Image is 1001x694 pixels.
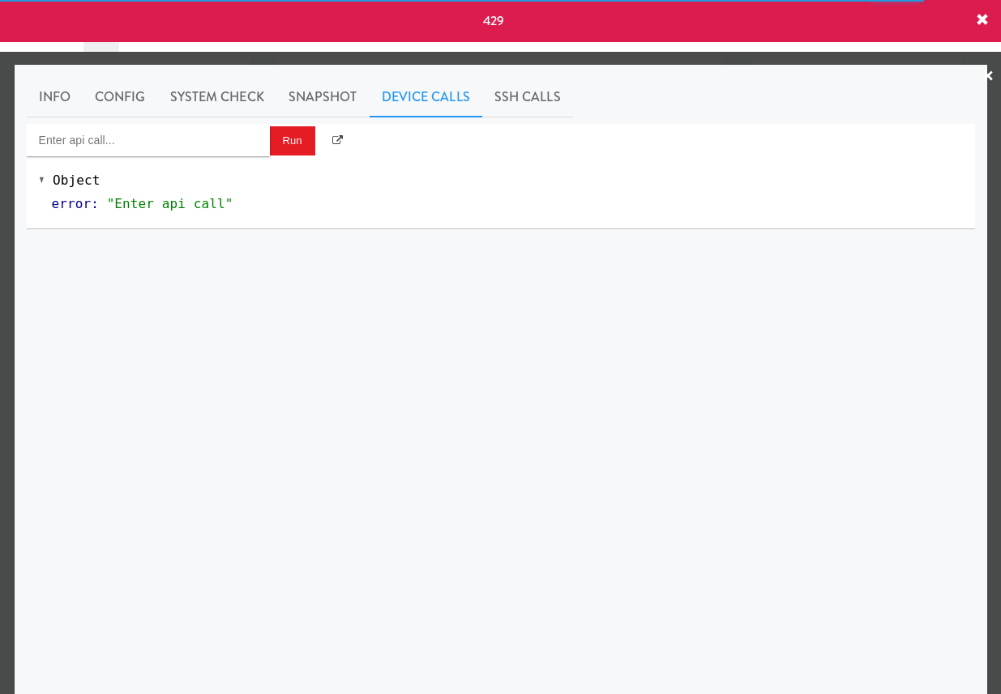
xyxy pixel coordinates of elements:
[483,11,504,30] span: 429
[270,126,315,155] button: Run
[27,124,270,156] input: Enter api call...
[83,77,158,117] a: Config
[107,196,233,211] span: "Enter api call"
[91,196,99,211] span: :
[482,77,573,117] a: SSH Calls
[158,77,276,117] a: System Check
[53,172,100,188] span: Object
[27,77,83,117] a: Info
[982,52,995,102] a: ×
[52,196,92,211] span: error
[276,77,370,117] a: Snapshot
[370,77,482,117] a: Device Calls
